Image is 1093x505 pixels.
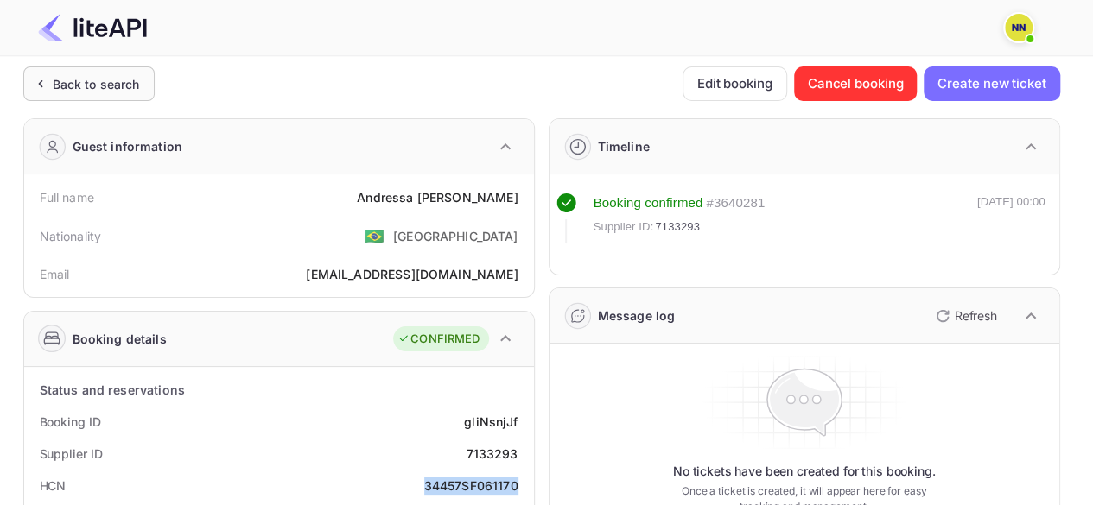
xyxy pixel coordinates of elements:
div: CONFIRMED [397,331,480,348]
div: Timeline [598,137,650,155]
div: Booking ID [40,413,101,431]
img: N/A N/A [1005,14,1033,41]
div: [GEOGRAPHIC_DATA] [393,227,518,245]
div: # 3640281 [706,193,765,213]
div: Andressa [PERSON_NAME] [357,188,518,206]
div: 34457SF061170 [424,477,518,495]
div: Status and reservations [40,381,185,399]
div: Full name [40,188,94,206]
div: Guest information [73,137,183,155]
span: Supplier ID: [594,218,654,236]
div: 7133293 [466,445,518,463]
div: Booking details [73,330,167,348]
span: 7133293 [655,218,700,236]
p: No tickets have been created for this booking. [673,463,936,480]
button: Create new ticket [924,66,1059,101]
div: Booking confirmed [594,193,703,213]
img: LiteAPI Logo [38,14,147,41]
div: Message log [598,306,676,325]
div: [EMAIL_ADDRESS][DOMAIN_NAME] [306,265,518,283]
div: HCN [40,477,67,495]
div: Nationality [40,227,102,245]
button: Refresh [925,302,1004,330]
p: Refresh [955,306,997,325]
button: Edit booking [683,66,787,101]
div: [DATE] 00:00 [977,193,1045,243]
div: Email [40,265,70,283]
span: United States [365,220,384,251]
button: Cancel booking [794,66,918,101]
div: Back to search [53,75,140,93]
div: gliNsnjJf [464,413,518,431]
div: Supplier ID [40,445,103,463]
